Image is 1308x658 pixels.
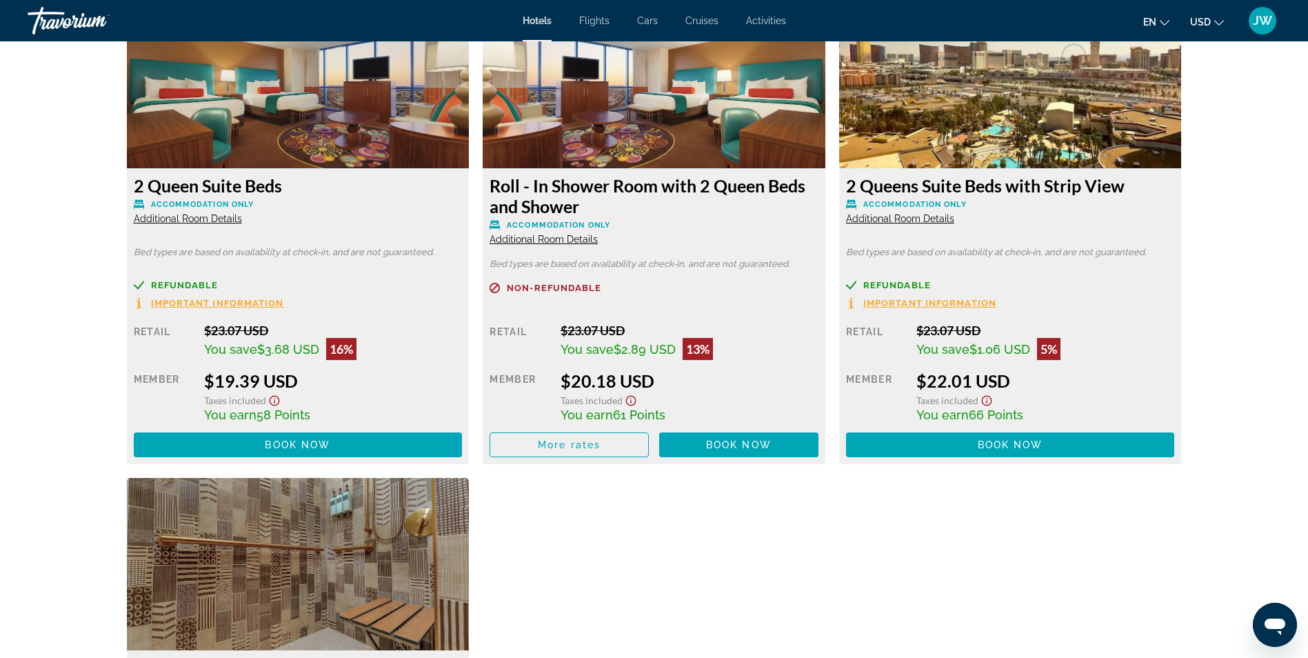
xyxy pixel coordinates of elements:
a: Activities [746,15,786,26]
p: Bed types are based on availability at check-in, and are not guaranteed. [134,248,463,257]
div: Retail [490,323,550,360]
button: Important Information [846,297,996,309]
div: Member [134,370,194,422]
span: $1.06 USD [969,342,1030,357]
span: You earn [204,408,256,422]
span: You earn [561,408,613,422]
span: You earn [916,408,969,422]
span: Accommodation Only [151,200,254,209]
button: More rates [490,432,649,457]
span: More rates [538,439,601,450]
span: Non-refundable [507,283,601,292]
span: Book now [706,439,772,450]
span: 58 Points [256,408,310,422]
div: $19.39 USD [204,370,462,391]
span: Important Information [151,299,284,308]
div: 5% [1037,338,1060,360]
img: d31d6017-5b57-4da9-9dd9-5505eb153724.jpeg [127,478,470,650]
span: USD [1190,17,1211,28]
span: $3.68 USD [257,342,319,357]
button: Show Taxes and Fees disclaimer [623,391,639,407]
div: Retail [134,323,194,360]
span: You save [561,342,614,357]
a: Refundable [134,280,463,290]
button: Book now [659,432,818,457]
span: Refundable [151,281,219,290]
div: $23.07 USD [204,323,462,338]
button: Change currency [1190,12,1224,32]
iframe: Button to launch messaging window [1253,603,1297,647]
span: Additional Room Details [134,213,242,224]
button: Change language [1143,12,1169,32]
div: Retail [846,323,906,360]
span: Additional Room Details [490,234,598,245]
button: Show Taxes and Fees disclaimer [978,391,995,407]
button: Important Information [134,297,284,309]
a: Cars [637,15,658,26]
span: Accommodation Only [863,200,967,209]
a: Flights [579,15,610,26]
a: Hotels [523,15,552,26]
span: en [1143,17,1156,28]
span: Accommodation Only [507,221,610,230]
div: Member [490,370,550,422]
p: Bed types are based on availability at check-in, and are not guaranteed. [846,248,1175,257]
span: 61 Points [613,408,665,422]
span: Additional Room Details [846,213,954,224]
div: $23.07 USD [916,323,1174,338]
button: User Menu [1245,6,1280,35]
h3: 2 Queen Suite Beds [134,175,463,196]
button: Show Taxes and Fees disclaimer [266,391,283,407]
div: 16% [326,338,356,360]
button: Book now [134,432,463,457]
span: You save [204,342,257,357]
span: JW [1253,14,1272,28]
span: Book now [265,439,330,450]
button: Book now [846,432,1175,457]
div: 13% [683,338,713,360]
div: $20.18 USD [561,370,818,391]
div: $23.07 USD [561,323,818,338]
span: Taxes included [204,395,266,406]
span: Refundable [863,281,931,290]
span: You save [916,342,969,357]
a: Cruises [685,15,718,26]
span: Taxes included [916,395,978,406]
h3: 2 Queens Suite Beds with Strip View [846,175,1175,196]
div: $22.01 USD [916,370,1174,391]
span: 66 Points [969,408,1023,422]
span: $2.89 USD [614,342,676,357]
span: Important Information [863,299,996,308]
span: Taxes included [561,395,623,406]
a: Refundable [846,280,1175,290]
p: Bed types are based on availability at check-in, and are not guaranteed. [490,259,818,269]
a: Travorium [28,3,165,39]
span: Book now [978,439,1043,450]
div: Member [846,370,906,422]
h3: Roll - In Shower Room with 2 Queen Beds and Shower [490,175,818,217]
